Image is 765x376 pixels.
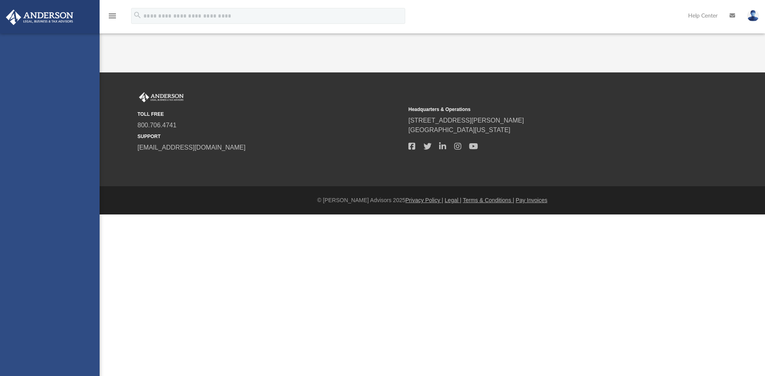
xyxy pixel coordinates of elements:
a: Pay Invoices [516,197,547,203]
img: Anderson Advisors Platinum Portal [4,10,76,25]
a: menu [108,15,117,21]
a: [GEOGRAPHIC_DATA][US_STATE] [408,127,510,133]
a: Terms & Conditions | [463,197,514,203]
div: © [PERSON_NAME] Advisors 2025 [100,196,765,205]
small: Headquarters & Operations [408,106,674,113]
i: search [133,11,142,19]
img: Anderson Advisors Platinum Portal [137,92,185,103]
a: [STREET_ADDRESS][PERSON_NAME] [408,117,524,124]
i: menu [108,11,117,21]
a: 800.706.4741 [137,122,177,129]
a: [EMAIL_ADDRESS][DOMAIN_NAME] [137,144,245,151]
a: Privacy Policy | [406,197,443,203]
small: TOLL FREE [137,111,403,118]
a: Legal | [445,197,461,203]
img: User Pic [747,10,759,21]
small: SUPPORT [137,133,403,140]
